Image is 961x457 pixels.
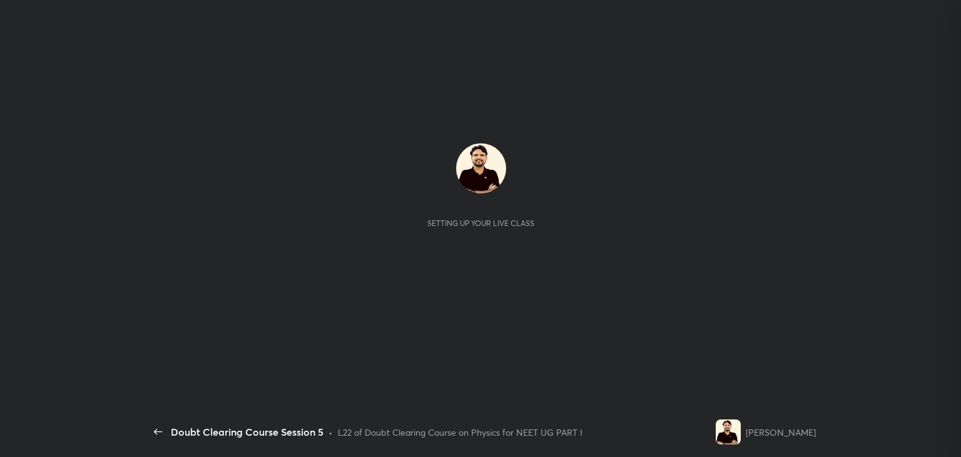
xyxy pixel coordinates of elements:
[171,424,323,439] div: Doubt Clearing Course Session 5
[427,218,534,228] div: Setting up your live class
[328,426,333,439] div: •
[716,419,741,444] img: 09770f7dbfa9441c9c3e57e13e3293d5.jpg
[456,143,506,193] img: 09770f7dbfa9441c9c3e57e13e3293d5.jpg
[746,426,816,439] div: [PERSON_NAME]
[338,426,582,439] div: L22 of Doubt Clearing Course on Physics for NEET UG PART I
